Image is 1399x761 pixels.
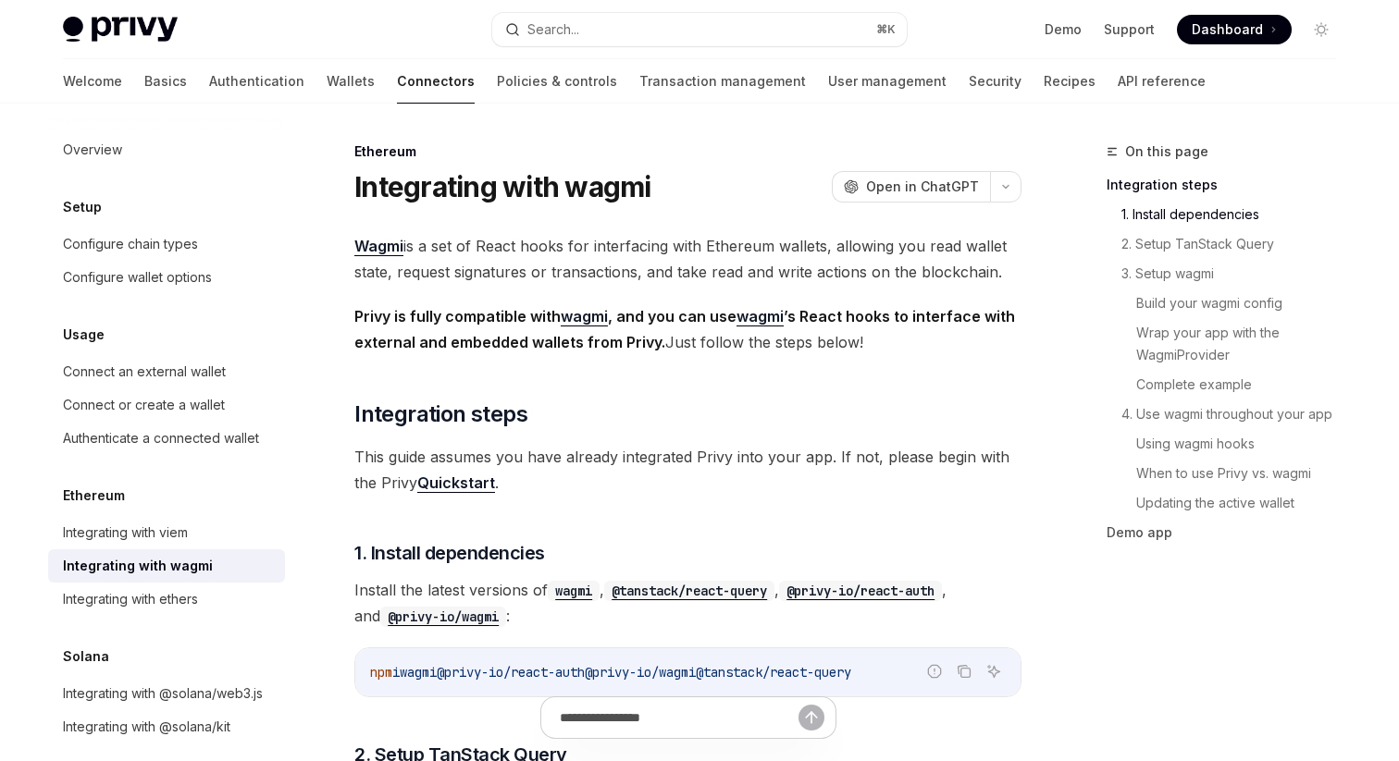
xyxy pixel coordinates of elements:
[1107,229,1351,259] a: 2. Setup TanStack Query
[1107,259,1351,288] a: 3. Setup wagmi
[63,588,198,610] div: Integrating with ethers
[380,607,506,627] code: @privy-io/wagmi
[48,133,285,166] a: Overview
[1125,141,1208,163] span: On this page
[370,664,392,681] span: npm
[1177,15,1292,44] a: Dashboard
[354,399,527,429] span: Integration steps
[1107,399,1351,429] a: 4. Use wagmi throughout your app
[548,581,600,601] code: wagmi
[832,171,990,203] button: Open in ChatGPT
[828,59,947,104] a: User management
[639,59,806,104] a: Transaction management
[1192,20,1263,39] span: Dashboard
[354,142,1021,161] div: Ethereum
[63,17,178,43] img: light logo
[779,581,942,601] code: @privy-io/react-auth
[48,549,285,583] a: Integrating with wagmi
[982,659,1006,683] button: Ask AI
[48,388,285,422] a: Connect or create a wallet
[548,581,600,599] a: wagmi
[354,577,1021,629] span: Install the latest versions of , , , and :
[604,581,774,599] a: @tanstack/react-query
[437,664,585,681] span: @privy-io/react-auth
[400,664,437,681] span: wagmi
[952,659,976,683] button: Copy the contents from the code block
[1107,518,1351,547] a: Demo app
[492,13,907,46] button: Search...⌘K
[63,324,105,346] h5: Usage
[1107,429,1351,459] a: Using wagmi hooks
[354,237,403,256] a: Wagmi
[63,716,230,738] div: Integrating with @solana/kit
[63,522,188,544] div: Integrating with viem
[63,645,109,668] h5: Solana
[354,540,545,566] span: 1. Install dependencies
[604,581,774,601] code: @tanstack/react-query
[63,485,125,507] h5: Ethereum
[380,607,506,625] a: @privy-io/wagmi
[63,361,226,383] div: Connect an external wallet
[354,170,651,203] h1: Integrating with wagmi
[63,682,263,705] div: Integrating with @solana/web3.js
[1045,20,1082,39] a: Demo
[876,22,896,37] span: ⌘ K
[417,473,495,493] a: Quickstart
[63,394,225,416] div: Connect or create a wallet
[354,307,1015,351] strong: Privy is fully compatible with , and you can use ’s React hooks to interface with external and em...
[354,233,1021,285] span: is a set of React hooks for interfacing with Ethereum wallets, allowing you read wallet state, re...
[48,422,285,455] a: Authenticate a connected wallet
[527,18,579,41] div: Search...
[1104,20,1155,39] a: Support
[1107,370,1351,399] a: Complete example
[737,307,784,326] a: wagmi
[696,664,851,681] span: @tanstack/react-query
[561,307,608,326] a: wagmi
[392,664,400,681] span: i
[497,59,617,104] a: Policies & controls
[327,59,375,104] a: Wallets
[397,59,475,104] a: Connectors
[63,233,198,255] div: Configure chain types
[48,583,285,616] a: Integrating with ethers
[354,303,1021,355] span: Just follow the steps below!
[354,444,1021,496] span: This guide assumes you have already integrated Privy into your app. If not, please begin with the...
[1107,488,1351,518] a: Updating the active wallet
[779,581,942,599] a: @privy-io/react-auth
[922,659,947,683] button: Report incorrect code
[48,677,285,710] a: Integrating with @solana/web3.js
[1306,15,1336,44] button: Toggle dark mode
[209,59,304,104] a: Authentication
[63,427,259,449] div: Authenticate a connected wallet
[1107,170,1351,200] a: Integration steps
[63,196,102,218] h5: Setup
[1107,200,1351,229] a: 1. Install dependencies
[560,697,799,738] input: Ask a question...
[1107,459,1351,488] a: When to use Privy vs. wagmi
[48,516,285,549] a: Integrating with viem
[63,59,122,104] a: Welcome
[48,355,285,388] a: Connect an external wallet
[144,59,187,104] a: Basics
[1044,59,1096,104] a: Recipes
[1118,59,1206,104] a: API reference
[63,555,213,577] div: Integrating with wagmi
[48,227,285,261] a: Configure chain types
[48,261,285,294] a: Configure wallet options
[63,266,212,288] div: Configure wallet options
[799,705,824,730] button: Send message
[969,59,1021,104] a: Security
[866,178,979,196] span: Open in ChatGPT
[48,710,285,743] a: Integrating with @solana/kit
[1107,318,1351,370] a: Wrap your app with the WagmiProvider
[585,664,696,681] span: @privy-io/wagmi
[63,139,122,161] div: Overview
[1107,288,1351,318] a: Build your wagmi config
